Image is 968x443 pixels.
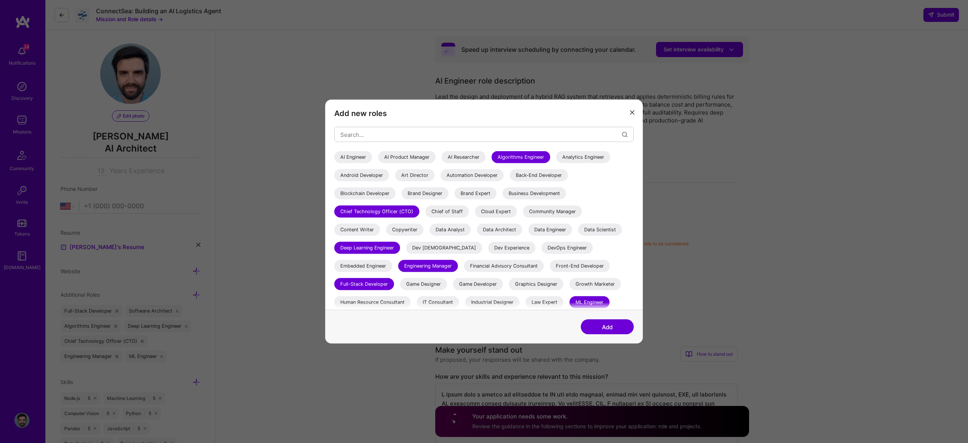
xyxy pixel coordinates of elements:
[402,187,448,200] div: Brand Designer
[556,151,610,163] div: Analytics Engineer
[334,260,392,272] div: Embedded Engineer
[569,296,610,308] div: ML Engineer
[550,260,610,272] div: Front-End Developer
[334,206,419,218] div: Chief Technology Officer (CTO)
[541,242,593,254] div: DevOps Engineer
[526,296,563,308] div: Law Expert
[398,260,458,272] div: Engineering Manager
[488,242,535,254] div: Dev Experience
[464,260,544,272] div: Financial Advisory Consultant
[492,151,550,163] div: Algorithms Engineer
[430,224,471,236] div: Data Analyst
[503,187,566,200] div: Business Development
[334,151,372,163] div: AI Engineer
[569,278,621,290] div: Growth Marketer
[630,110,634,115] i: icon Close
[378,151,436,163] div: AI Product Manager
[441,169,504,181] div: Automation Developer
[334,296,411,308] div: Human Resource Consultant
[477,224,522,236] div: Data Architect
[465,296,520,308] div: Industrial Designer
[334,224,380,236] div: Content Writer
[509,278,563,290] div: Graphics Designer
[425,206,469,218] div: Chief of Staff
[442,151,486,163] div: AI Researcher
[386,224,423,236] div: Copywriter
[528,224,572,236] div: Data Engineer
[334,109,634,118] h3: Add new roles
[453,278,503,290] div: Game Developer
[475,206,517,218] div: Cloud Expert
[334,187,396,200] div: Blockchain Developer
[334,278,394,290] div: Full-Stack Developer
[622,132,628,137] i: icon Search
[578,224,622,236] div: Data Scientist
[395,169,434,181] div: Art Director
[334,242,400,254] div: Deep Learning Engineer
[510,169,568,181] div: Back-End Developer
[325,100,643,344] div: modal
[581,319,634,335] button: Add
[406,242,482,254] div: Dev [DEMOGRAPHIC_DATA]
[340,125,622,144] input: Search...
[400,278,447,290] div: Game Designer
[455,187,496,200] div: Brand Expert
[523,206,582,218] div: Community Manager
[417,296,459,308] div: IT Consultant
[334,169,389,181] div: Android Developer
